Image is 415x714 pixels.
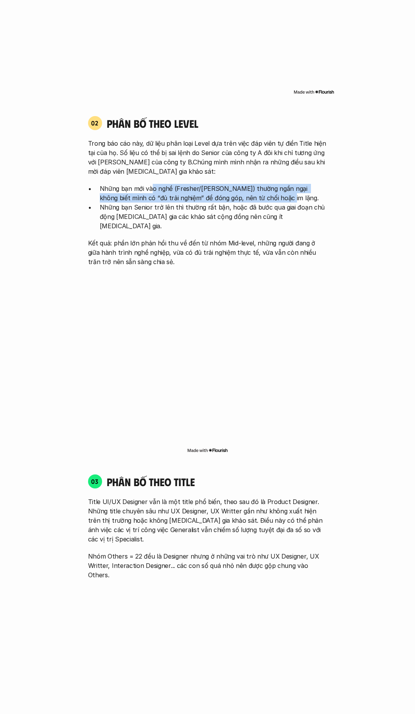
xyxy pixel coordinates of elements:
[100,203,327,231] p: Những bạn Senior trở lên thì thường rất bận, hoặc đã bước qua giai đoạn chủ động [MEDICAL_DATA] g...
[107,117,327,130] h4: phân bố theo Level
[88,238,327,266] p: Kết quả: phần lớn phản hồi thu về đến từ nhóm Mid-level, những người đang ở giữa hành trình nghề ...
[293,89,334,95] img: Made with Flourish
[100,184,327,203] p: Những bạn mới vào nghề (Fresher/[PERSON_NAME]) thường ngần ngại không biết mình có “đủ trải nghiệ...
[88,139,327,176] p: Trong báo cáo này, dữ liệu phân loại Level dựa trên việc đáp viên tự điền Title hiện tại của họ. ...
[91,120,99,126] p: 02
[91,478,99,485] p: 03
[88,552,327,580] p: Nhóm Others = 22 đều là Designer nhưng ở những vai trò như UX Designer, UX Writter, Interaction D...
[88,497,327,544] p: Title UI/UX Designer vẫn là một title phổ biến, theo sau đó là Product Designer. Những title chuy...
[107,475,327,488] h4: phân bố theo title
[187,447,228,453] img: Made with Flourish
[81,595,334,712] iframe: Interactive or visual content
[81,282,334,446] iframe: Interactive or visual content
